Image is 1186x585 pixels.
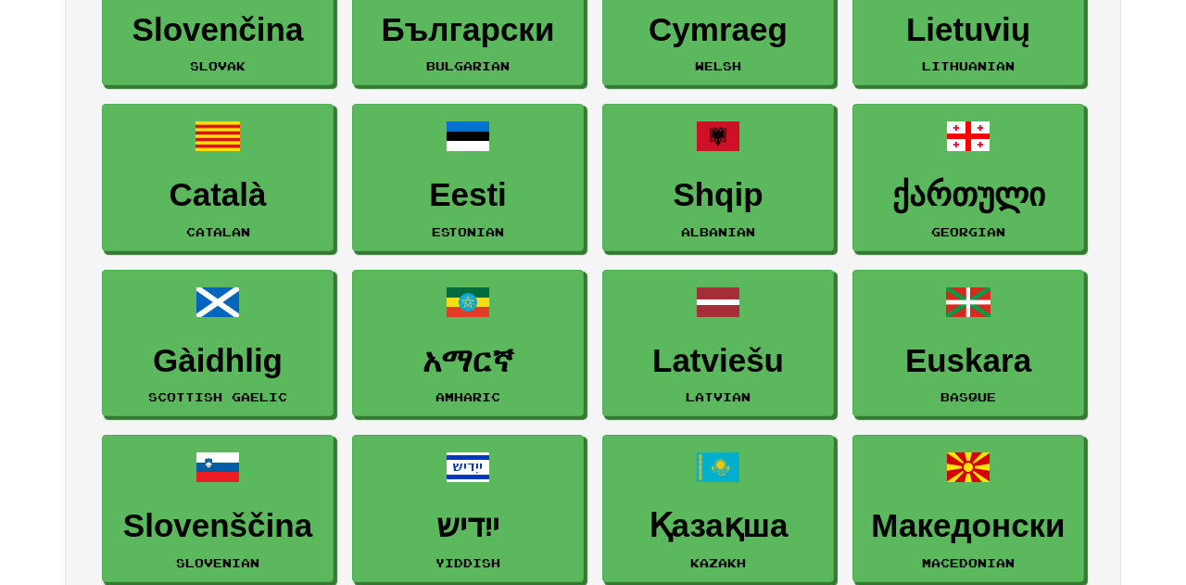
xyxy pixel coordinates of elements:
[102,104,334,251] a: CatalàCatalan
[940,390,996,403] small: Basque
[362,343,574,379] h3: አማርኛ
[102,270,334,417] a: GàidhligScottish Gaelic
[112,343,323,379] h3: Gàidhlig
[190,59,246,72] small: Slovak
[863,12,1074,48] h3: Lietuvių
[612,508,824,544] h3: Қазақша
[612,12,824,48] h3: Cymraeg
[602,270,834,417] a: LatviešuLatvian
[352,270,584,417] a: አማርኛAmharic
[186,225,250,238] small: Catalan
[612,343,824,379] h3: Latviešu
[931,225,1005,238] small: Georgian
[922,556,1015,569] small: Macedonian
[612,177,824,213] h3: Shqip
[852,270,1084,417] a: EuskaraBasque
[852,104,1084,251] a: ქართულიGeorgian
[148,390,287,403] small: Scottish Gaelic
[112,508,323,544] h3: Slovenščina
[922,59,1015,72] small: Lithuanian
[176,556,259,569] small: Slovenian
[602,435,834,582] a: ҚазақшаKazakh
[362,508,574,544] h3: ייִדיש
[681,225,755,238] small: Albanian
[432,225,504,238] small: Estonian
[435,390,500,403] small: Amharic
[426,59,510,72] small: Bulgarian
[695,59,741,72] small: Welsh
[863,508,1074,544] h3: Македонски
[362,177,574,213] h3: Eesti
[112,12,323,48] h3: Slovenčina
[852,435,1084,582] a: МакедонскиMacedonian
[435,556,500,569] small: Yiddish
[352,104,584,251] a: EestiEstonian
[102,435,334,582] a: SlovenščinaSlovenian
[686,390,751,403] small: Latvian
[352,435,584,582] a: ייִדישYiddish
[863,177,1074,213] h3: ქართული
[863,343,1074,379] h3: Euskara
[602,104,834,251] a: ShqipAlbanian
[362,12,574,48] h3: Български
[690,556,746,569] small: Kazakh
[112,177,323,213] h3: Català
